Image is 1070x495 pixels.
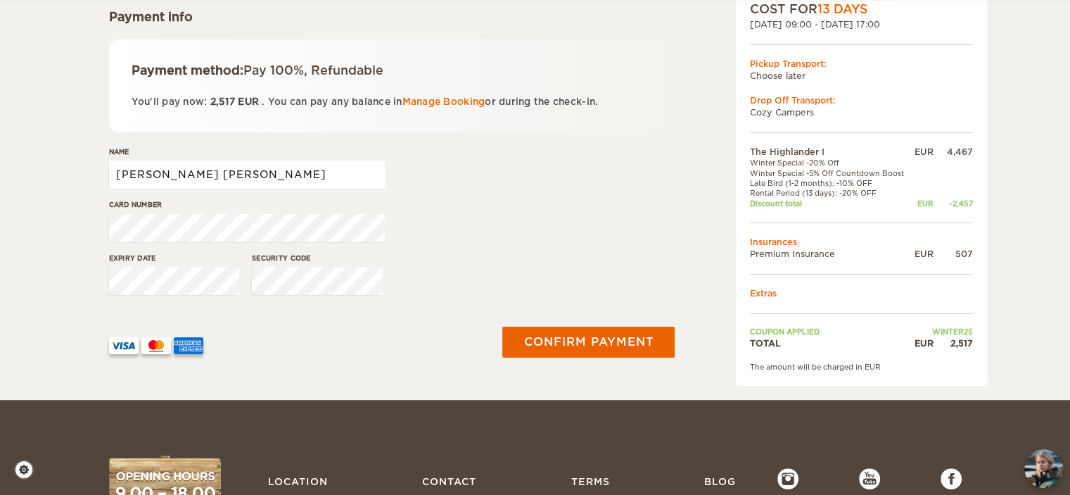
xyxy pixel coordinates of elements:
a: Contact [415,468,483,495]
td: Rental Period (13 days): -20% OFF [750,188,912,198]
td: Late Bird (1-2 months): -10% OFF [750,178,912,188]
div: Payment method: [132,62,653,79]
td: Winter Special -5% Off Countdown Boost [750,168,912,178]
label: Expiry date [109,253,240,263]
td: Premium Insurance [750,248,912,260]
div: Pickup Transport: [750,58,973,70]
td: Choose later [750,70,973,82]
span: Pay 100%, Refundable [243,63,383,77]
div: 507 [934,248,973,260]
a: Cookie settings [14,460,43,480]
a: Manage Booking [402,96,485,107]
div: -2,457 [934,199,973,208]
a: Terms [563,468,616,495]
img: Freyja at Cozy Campers [1024,449,1063,488]
div: EUR [911,337,933,349]
div: Payment info [109,8,675,25]
img: AMEX [174,337,203,354]
label: Name [109,146,385,157]
td: Coupon applied [750,327,912,337]
div: EUR [911,199,933,208]
span: 13 Days [817,2,867,16]
div: 2,517 [934,337,973,349]
td: Insurances [750,236,973,248]
label: Card number [109,199,385,210]
td: Cozy Campers [750,106,973,118]
div: COST FOR [750,1,973,18]
a: Blog [696,468,742,495]
button: chat-button [1024,449,1063,488]
td: TOTAL [750,337,912,349]
td: Discount total [750,199,912,208]
button: Confirm payment [502,327,675,358]
label: Security code [252,253,383,263]
div: EUR [911,248,933,260]
div: EUR [911,146,933,158]
td: Winter Special -20% Off [750,158,912,168]
span: EUR [238,96,259,107]
div: Drop Off Transport: [750,94,973,106]
a: Location [261,468,335,495]
img: mastercard [141,337,171,354]
div: 4,467 [934,146,973,158]
p: You'll pay now: . You can pay any balance in or during the check-in. [132,94,653,110]
td: The Highlander I [750,146,912,158]
td: WINTER25 [911,327,972,337]
img: VISA [109,337,139,354]
div: The amount will be charged in EUR [750,362,973,372]
td: Extras [750,287,973,299]
div: [DATE] 09:00 - [DATE] 17:00 [750,18,973,30]
span: 2,517 [210,96,235,107]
